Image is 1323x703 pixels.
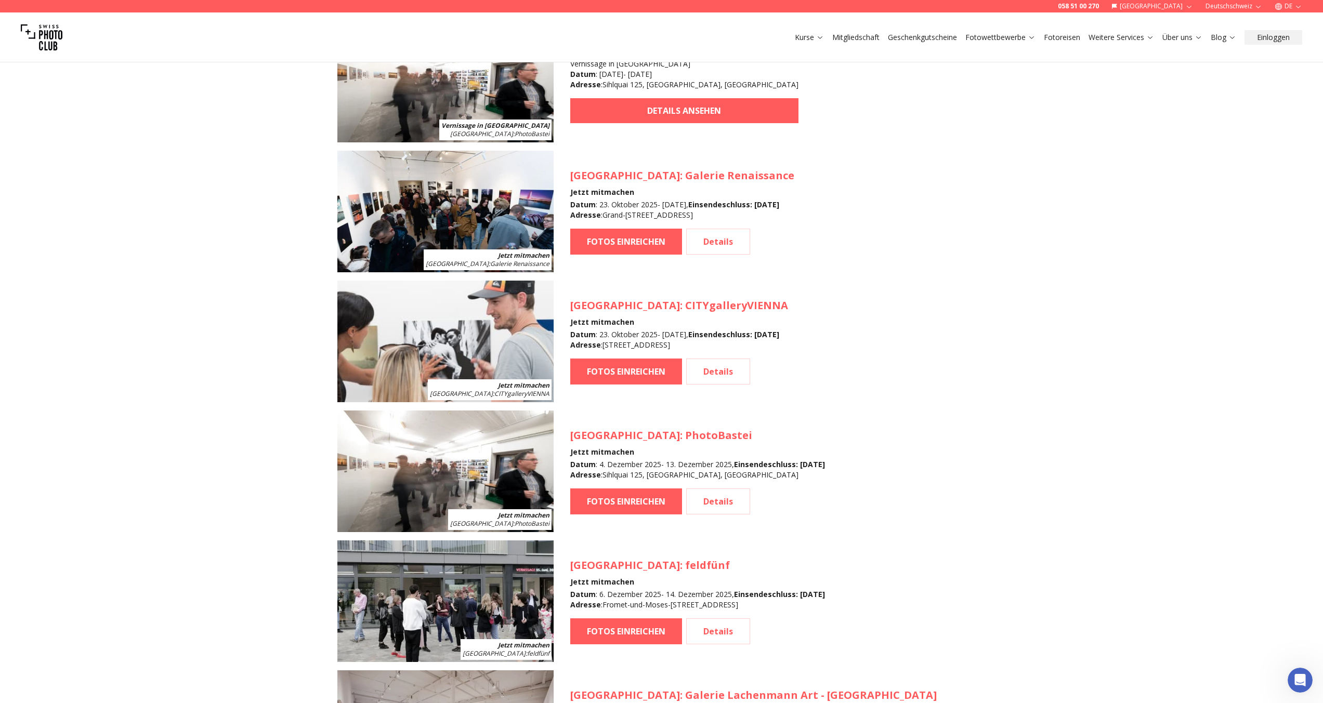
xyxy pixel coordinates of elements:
[570,470,601,480] b: Adresse
[570,359,682,384] a: FOTOS EINREICHEN
[182,6,201,25] div: Schließen
[17,120,100,126] div: Swiss Photo Club • Vor 3W
[1245,30,1302,45] button: Einloggen
[795,32,824,43] a: Kurse
[570,459,825,480] div: : 4. Dezember 2025 - 13. Dezember 2025 , : Sihlquai 125, [GEOGRAPHIC_DATA], [GEOGRAPHIC_DATA]
[570,558,825,573] h3: : feldfünf
[888,32,957,43] a: Geschenkgutscheine
[570,428,680,442] span: [GEOGRAPHIC_DATA]
[498,251,549,260] b: Jetzt mitmachen
[30,8,46,24] img: Profile image for Quim
[166,171,187,192] button: Übermitteln
[450,519,513,528] span: [GEOGRAPHIC_DATA]
[1040,30,1084,45] button: Fotoreisen
[570,447,825,457] h4: Jetzt mitmachen
[570,428,825,443] h3: : PhotoBastei
[42,132,107,139] span: Swiss Photo Club
[44,171,166,192] input: Enter your email
[8,130,19,140] img: Profile image for Quim
[570,69,596,79] b: Datum
[570,688,680,702] span: [GEOGRAPHIC_DATA]
[688,200,779,209] b: Einsendeschluss : [DATE]
[107,132,141,139] span: • Vor 3W
[734,589,825,599] b: Einsendeschluss : [DATE]
[1089,32,1154,43] a: Weitere Services
[441,121,549,130] b: Vernissage in [GEOGRAPHIC_DATA]
[337,540,554,662] img: SPC Photo Awards BERLIN Dezember 2025
[463,649,526,658] span: [GEOGRAPHIC_DATA]
[1288,668,1313,693] iframe: Intercom live chat
[44,158,187,168] div: Email
[8,75,200,221] div: Swiss Photo Club sagt…
[337,151,554,272] img: SPC Photo Awards Geneva: October 2025
[570,298,788,313] h3: : CITYgalleryVIENNA
[1211,32,1236,43] a: Blog
[570,79,601,89] b: Adresse
[44,8,61,24] img: Profile image for Jean-Baptiste
[965,32,1036,43] a: Fotowettbewerbe
[21,17,62,58] img: Swiss photo club
[570,488,682,514] a: FOTOS EINREICHEN
[570,298,680,312] span: [GEOGRAPHIC_DATA]
[1158,30,1207,45] button: Über uns
[17,82,162,112] div: Hi 😀 Schön, dass du uns besuchst. Stell' uns gerne jederzeit Fragen oder hinterlasse ein Feedback.
[88,12,160,28] p: Innerhalb einer Stunde
[570,168,794,183] h3: : Galerie Renaissance
[430,389,493,398] span: [GEOGRAPHIC_DATA]
[686,229,750,255] a: Details
[570,210,601,220] b: Adresse
[791,30,828,45] button: Kurse
[570,168,680,182] span: [GEOGRAPHIC_DATA]
[570,317,788,327] h4: Jetzt mitmachen
[688,329,779,339] b: Einsendeschluss : [DATE]
[337,281,554,402] img: SPC Photo Awards WIEN Oktober 2025
[430,389,549,398] span: : CITYgalleryVIENNA
[686,359,750,384] a: Details
[570,688,937,702] h3: : Galerie Lachenmann Art - [GEOGRAPHIC_DATA]
[570,589,825,610] div: : 6. Dezember 2025 - 14. Dezember 2025 , : Fromet-und-Moses-[STREET_ADDRESS]
[498,641,549,649] b: Jetzt mitmachen
[828,30,884,45] button: Mitgliedschaft
[498,381,549,390] b: Jetzt mitmachen
[450,129,513,138] span: [GEOGRAPHIC_DATA]
[570,98,798,123] a: DETAILS ANSEHEN
[570,329,788,350] div: : 23. Oktober 2025 - [DATE] , : [STREET_ADDRESS]
[337,21,554,142] img: SPC Photo Awards Zürich: Herbst 2025
[27,130,37,140] img: Profile image for Jean-Baptiste
[570,229,682,255] a: FOTOS EINREICHEN
[426,259,549,268] span: : Galerie Renaissance
[1058,2,1099,10] a: 058 51 00 270
[337,410,554,532] img: SPC Photo Awards Zürich: Dezember 2025
[463,649,549,658] span: : feldfünf
[570,459,596,469] b: Datum
[1162,32,1202,43] a: Über uns
[570,558,680,572] span: [GEOGRAPHIC_DATA]
[884,30,961,45] button: Geschenkgutscheine
[570,69,798,90] div: : [DATE] - [DATE] : Sihlquai 125, [GEOGRAPHIC_DATA], [GEOGRAPHIC_DATA]
[450,519,549,528] span: : PhotoBastei
[570,187,794,197] h4: Jetzt mitmachen
[686,618,750,644] a: Details
[570,340,601,350] b: Adresse
[570,618,682,644] a: FOTOS EINREICHEN
[8,75,171,118] div: Hi 😀 Schön, dass du uns besuchst. Stell' uns gerne jederzeit Fragen oder hinterlasse ein Feedback...
[570,577,825,587] h4: Jetzt mitmachen
[450,129,549,138] span: : PhotoBastei
[686,488,750,514] a: Details
[163,6,182,26] button: Home
[7,6,27,26] button: go back
[59,8,75,24] img: Profile image for Osan
[80,4,150,12] h1: Swiss Photo Club
[18,130,28,140] img: Profile image for Osan
[570,59,798,69] h4: Vernissage in [GEOGRAPHIC_DATA]
[426,259,489,268] span: [GEOGRAPHIC_DATA]
[570,200,794,220] div: : 23. Oktober 2025 - [DATE] , : Grand-[STREET_ADDRESS]
[570,200,596,209] b: Datum
[570,600,601,609] b: Adresse
[1207,30,1240,45] button: Blog
[570,589,596,599] b: Datum
[498,511,549,520] b: Jetzt mitmachen
[570,329,596,339] b: Datum
[832,32,880,43] a: Mitgliedschaft
[961,30,1040,45] button: Fotowettbewerbe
